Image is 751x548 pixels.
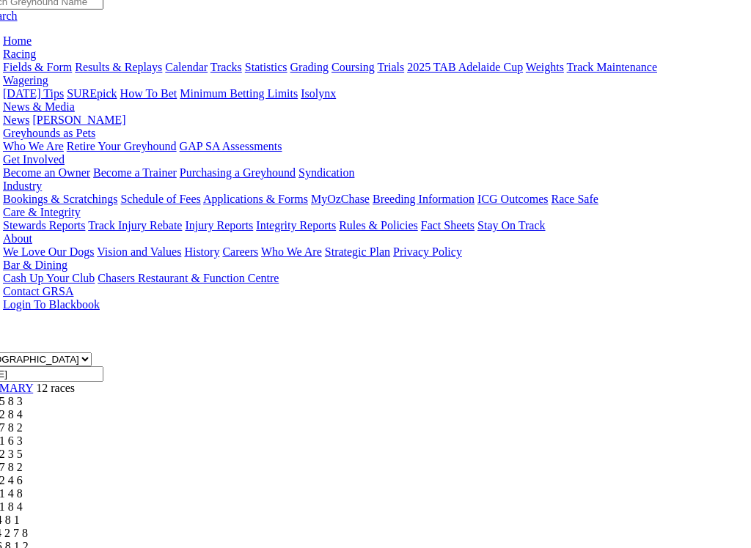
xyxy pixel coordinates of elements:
[3,114,29,126] a: News
[3,34,32,47] a: Home
[3,61,72,73] a: Fields & Form
[3,74,48,86] a: Wagering
[407,61,523,73] a: 2025 TAB Adelaide Cup
[3,127,95,139] a: Greyhounds as Pets
[377,61,404,73] a: Trials
[339,219,418,232] a: Rules & Policies
[311,193,370,205] a: MyOzChase
[477,219,545,232] a: Stay On Track
[245,61,287,73] a: Statistics
[567,61,657,73] a: Track Maintenance
[298,166,354,179] a: Syndication
[185,219,253,232] a: Injury Reports
[3,298,100,311] a: Login To Blackbook
[210,61,242,73] a: Tracks
[3,140,713,153] div: Greyhounds as Pets
[256,219,336,232] a: Integrity Reports
[184,245,219,258] a: History
[98,272,279,284] a: Chasers Restaurant & Function Centre
[67,140,177,152] a: Retire Your Greyhound
[120,193,200,205] a: Schedule of Fees
[3,232,32,245] a: About
[88,219,182,232] a: Track Injury Rebate
[180,87,298,100] a: Minimum Betting Limits
[32,114,125,126] a: [PERSON_NAME]
[421,219,475,232] a: Fact Sheets
[3,272,713,285] div: Bar & Dining
[551,193,598,205] a: Race Safe
[393,245,462,258] a: Privacy Policy
[3,166,90,179] a: Become an Owner
[180,140,282,152] a: GAP SA Assessments
[93,166,177,179] a: Become a Trainer
[3,219,713,232] div: Care & Integrity
[526,61,564,73] a: Weights
[165,61,208,73] a: Calendar
[3,179,42,192] a: Industry
[3,245,713,259] div: About
[301,87,336,100] a: Isolynx
[36,382,75,394] span: 12 races
[75,61,162,73] a: Results & Replays
[97,245,181,258] a: Vision and Values
[3,272,95,284] a: Cash Up Your Club
[3,193,713,206] div: Industry
[3,48,36,60] a: Racing
[3,166,713,179] div: Get Involved
[67,87,117,100] a: SUREpick
[3,100,75,113] a: News & Media
[3,285,73,297] a: Contact GRSA
[222,245,258,258] a: Careers
[3,153,65,166] a: Get Involved
[3,61,713,74] div: Racing
[180,166,296,179] a: Purchasing a Greyhound
[3,87,713,100] div: Wagering
[3,259,67,271] a: Bar & Dining
[477,193,548,205] a: ICG Outcomes
[3,114,713,127] div: News & Media
[325,245,390,258] a: Strategic Plan
[373,193,475,205] a: Breeding Information
[203,193,308,205] a: Applications & Forms
[3,245,94,258] a: We Love Our Dogs
[3,219,85,232] a: Stewards Reports
[261,245,322,258] a: Who We Are
[3,193,117,205] a: Bookings & Scratchings
[120,87,177,100] a: How To Bet
[331,61,375,73] a: Coursing
[290,61,329,73] a: Grading
[3,87,64,100] a: [DATE] Tips
[3,140,64,152] a: Who We Are
[3,206,81,218] a: Care & Integrity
